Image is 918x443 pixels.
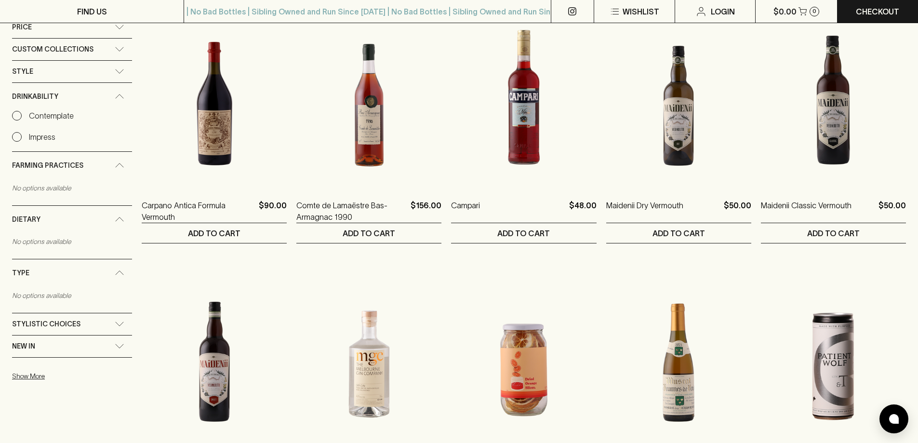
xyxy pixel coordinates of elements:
span: Farming Practices [12,160,83,172]
a: Maidenii Classic Vermouth [761,200,851,223]
img: Campari [451,16,596,185]
button: ADD TO CART [451,223,596,243]
div: Style [12,61,132,82]
div: Drinkability [12,83,132,110]
img: I Am Thirsty x Blackhearts Dehydrated Oranges [451,272,596,441]
button: ADD TO CART [761,223,906,243]
span: Type [12,267,29,279]
span: Custom Collections [12,43,93,55]
span: Stylistic Choices [12,318,80,330]
button: ADD TO CART [606,223,751,243]
p: ADD TO CART [188,228,240,239]
p: ADD TO CART [807,228,860,239]
p: Impress [29,131,55,143]
img: Maidenii Dry Vermouth [606,16,751,185]
img: Comte de Lamaëstre Bas-Armagnac 1990 [296,16,441,185]
p: $156.00 [411,200,441,223]
a: Carpano Antica Formula Vermouth [142,200,255,223]
button: ADD TO CART [142,223,287,243]
img: bubble-icon [889,414,899,424]
p: $50.00 [878,200,906,223]
a: Maidenii Dry Vermouth [606,200,683,223]
div: New In [12,336,132,357]
p: $48.00 [569,200,597,223]
p: Wishlist [623,6,659,17]
p: ADD TO CART [343,228,395,239]
p: $50.00 [724,200,751,223]
img: Patient Wolf G&T [761,272,906,441]
img: Maidenii Sweet Vermouth [142,272,287,441]
span: Style [12,66,33,78]
img: Domaine des Bernardins Muscat Beaumes de Venise 2021 [606,272,751,441]
p: Checkout [856,6,899,17]
img: Carpano Antica Formula Vermouth [142,16,287,185]
p: Contemplate [29,110,74,121]
div: Price [12,16,132,38]
p: $0.00 [773,6,797,17]
span: Drinkability [12,91,58,103]
p: No options available [12,287,132,304]
button: Show More [12,366,138,386]
span: Dietary [12,214,40,226]
a: Campari [451,200,480,223]
p: ADD TO CART [497,228,550,239]
a: Comte de Lamaëstre Bas-Armagnac 1990 [296,200,407,223]
p: No options available [12,233,132,250]
p: $90.00 [259,200,287,223]
span: Price [12,21,32,33]
p: 0 [812,9,816,14]
p: ADD TO CART [652,228,705,239]
div: Dietary [12,206,132,233]
div: Type [12,259,132,287]
img: Melbourne Gin Company Dry Gin [296,272,441,441]
span: New In [12,340,35,352]
p: FIND US [77,6,107,17]
button: ADD TO CART [296,223,441,243]
p: No options available [12,179,132,197]
div: Farming Practices [12,152,132,179]
div: Stylistic Choices [12,313,132,335]
p: Login [711,6,735,17]
img: Maidenii Classic Vermouth [761,16,906,185]
div: Custom Collections [12,39,132,60]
